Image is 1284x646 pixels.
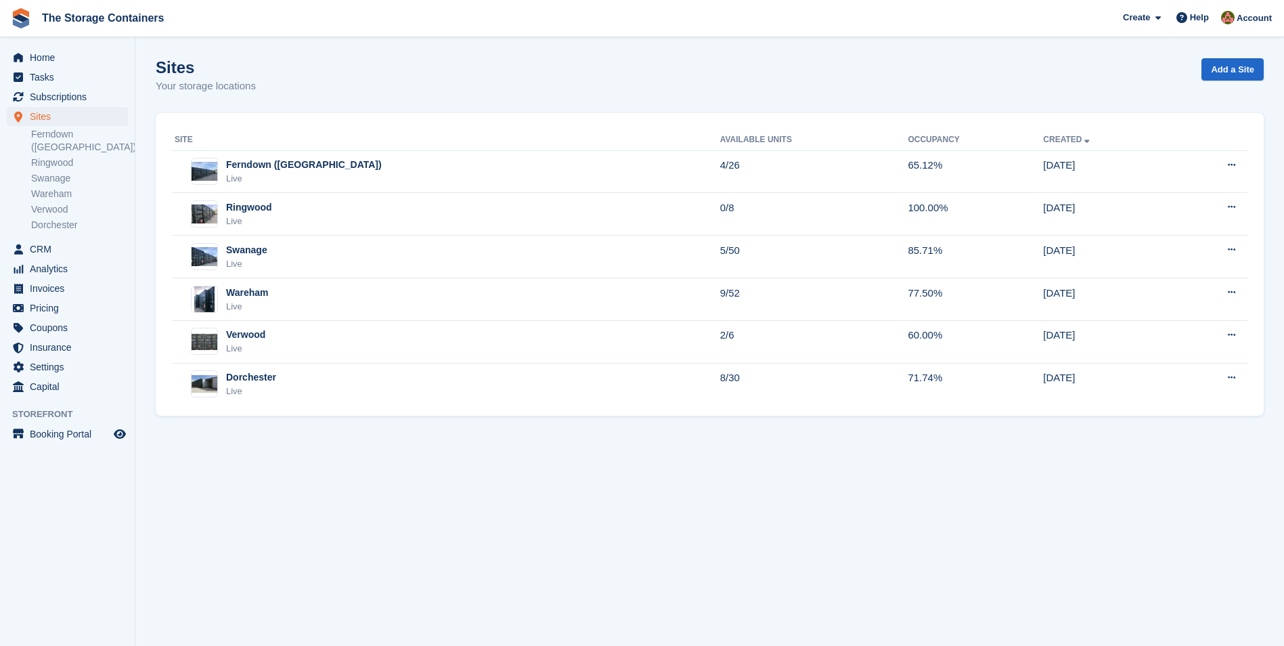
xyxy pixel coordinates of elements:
a: menu [7,68,128,87]
a: menu [7,338,128,357]
div: Ringwood [226,200,272,215]
span: Sites [30,107,111,126]
span: Analytics [30,259,111,278]
a: menu [7,279,128,298]
span: Account [1237,12,1272,25]
div: Live [226,215,272,228]
a: Add a Site [1201,58,1264,81]
td: 5/50 [720,236,908,278]
span: Storefront [12,408,135,421]
td: [DATE] [1043,320,1172,363]
td: 77.50% [908,278,1043,321]
a: menu [7,107,128,126]
span: Insurance [30,338,111,357]
img: Image of Wareham site [194,286,215,313]
a: The Storage Containers [37,7,169,29]
a: Created [1043,135,1092,144]
a: Ringwood [31,156,128,169]
div: Wareham [226,286,269,300]
img: stora-icon-8386f47178a22dfd0bd8f6a31ec36ba5ce8667c1dd55bd0f319d3a0aa187defe.svg [11,8,31,28]
span: Settings [30,358,111,376]
div: Ferndown ([GEOGRAPHIC_DATA]) [226,158,382,172]
div: Dorchester [226,370,276,385]
a: Preview store [112,426,128,442]
div: Live [226,385,276,398]
td: 100.00% [908,193,1043,236]
img: Image of Swanage site [192,247,217,267]
td: [DATE] [1043,193,1172,236]
a: menu [7,299,128,318]
td: [DATE] [1043,278,1172,321]
td: 8/30 [720,363,908,405]
p: Your storage locations [156,79,256,94]
span: CRM [30,240,111,259]
td: 2/6 [720,320,908,363]
span: Coupons [30,318,111,337]
div: Live [226,342,265,356]
th: Site [172,129,720,151]
img: Image of Dorchester site [192,375,217,393]
td: 4/26 [720,150,908,193]
img: Image of Verwood site [192,333,217,351]
a: Ferndown ([GEOGRAPHIC_DATA]) [31,128,128,154]
th: Occupancy [908,129,1043,151]
td: [DATE] [1043,363,1172,405]
span: Help [1190,11,1209,24]
img: Image of Ferndown (Longham) site [192,162,217,181]
a: menu [7,48,128,67]
a: menu [7,87,128,106]
span: Booking Portal [30,425,111,444]
a: Dorchester [31,219,128,232]
span: Capital [30,377,111,396]
td: 65.12% [908,150,1043,193]
a: Wareham [31,188,128,200]
span: Create [1123,11,1150,24]
img: Kirsty Simpson [1221,11,1235,24]
span: Subscriptions [30,87,111,106]
img: Image of Ringwood site [192,204,217,224]
a: menu [7,240,128,259]
span: Tasks [30,68,111,87]
div: Verwood [226,328,265,342]
td: 71.74% [908,363,1043,405]
a: Verwood [31,203,128,216]
td: [DATE] [1043,236,1172,278]
td: 85.71% [908,236,1043,278]
td: [DATE] [1043,150,1172,193]
a: menu [7,259,128,278]
a: menu [7,425,128,444]
a: menu [7,358,128,376]
a: menu [7,377,128,396]
td: 9/52 [720,278,908,321]
th: Available Units [720,129,908,151]
a: menu [7,318,128,337]
div: Live [226,257,267,271]
td: 0/8 [720,193,908,236]
span: Invoices [30,279,111,298]
div: Live [226,300,269,314]
h1: Sites [156,58,256,77]
td: 60.00% [908,320,1043,363]
div: Live [226,172,382,186]
span: Pricing [30,299,111,318]
a: Swanage [31,172,128,185]
span: Home [30,48,111,67]
div: Swanage [226,243,267,257]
